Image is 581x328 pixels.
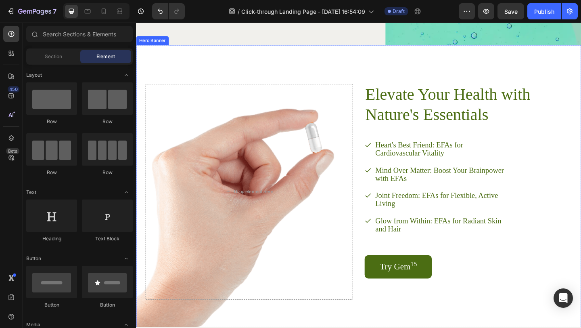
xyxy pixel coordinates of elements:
[45,53,62,60] span: Section
[53,6,56,16] p: 7
[299,259,305,267] sup: 15
[26,118,77,125] div: Row
[8,86,19,93] div: 450
[82,301,133,309] div: Button
[26,169,77,176] div: Row
[393,8,405,15] span: Draft
[3,3,60,19] button: 7
[120,252,133,265] span: Toggle open
[82,169,133,176] div: Row
[107,181,149,187] div: Drop element here
[26,189,36,196] span: Text
[26,26,133,42] input: Search Sections & Elements
[265,259,305,273] p: Try Gem
[238,7,240,16] span: /
[497,3,524,19] button: Save
[96,53,115,60] span: Element
[249,67,455,112] h2: Elevate Your Health with Nature's Essentials
[534,7,554,16] div: Publish
[136,23,581,328] iframe: Design area
[26,71,42,79] span: Layout
[260,128,406,146] p: Heart's Best Friend: EFAs for Cardiovascular Vitality
[527,3,561,19] button: Publish
[6,148,19,154] div: Beta
[82,118,133,125] div: Row
[249,253,322,278] a: Try Gem15
[241,7,365,16] span: Click-through Landing Page - [DATE] 16:54:09
[26,235,77,242] div: Heading
[2,16,34,23] div: Hero Banner
[26,255,41,262] span: Button
[260,183,406,201] p: Joint Freedom: EFAs for Flexible, Active Living
[82,235,133,242] div: Text Block
[504,8,518,15] span: Save
[260,156,406,174] p: Mind Over Matter: Boost Your Brainpower with EFAs
[26,301,77,309] div: Button
[260,211,406,229] p: Glow from Within: EFAs for Radiant Skin and Hair
[120,69,133,82] span: Toggle open
[554,288,573,308] div: Open Intercom Messenger
[152,3,185,19] div: Undo/Redo
[120,186,133,199] span: Toggle open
